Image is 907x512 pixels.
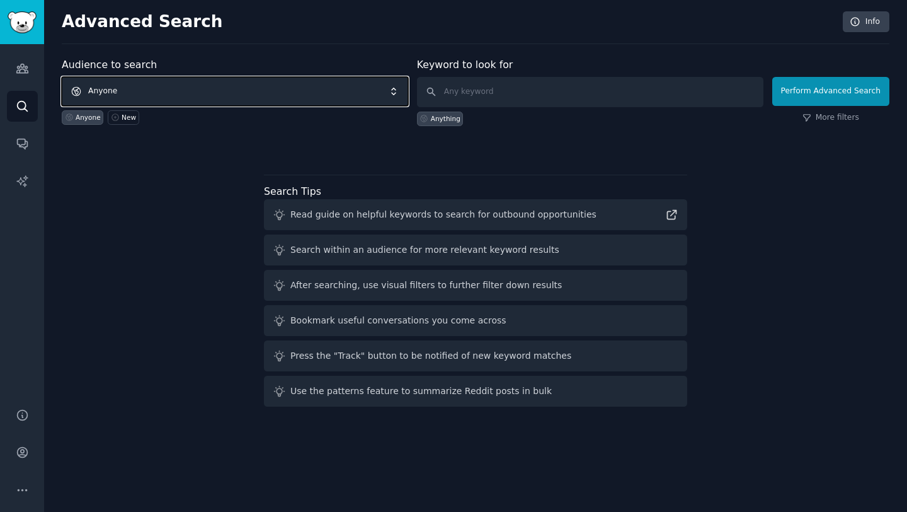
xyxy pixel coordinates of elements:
[76,113,101,122] div: Anyone
[290,279,562,292] div: After searching, use visual filters to further filter down results
[290,208,596,221] div: Read guide on helpful keywords to search for outbound opportunities
[62,59,157,71] label: Audience to search
[290,314,506,327] div: Bookmark useful conversations you come across
[290,349,571,363] div: Press the "Track" button to be notified of new keyword matches
[290,243,559,257] div: Search within an audience for more relevant keyword results
[108,110,139,125] a: New
[62,12,836,32] h2: Advanced Search
[62,77,408,106] button: Anyone
[772,77,889,106] button: Perform Advanced Search
[122,113,136,122] div: New
[802,112,859,124] a: More filters
[431,114,460,123] div: Anything
[843,11,889,33] a: Info
[290,385,552,398] div: Use the patterns feature to summarize Reddit posts in bulk
[8,11,37,33] img: GummySearch logo
[264,185,321,197] label: Search Tips
[417,77,763,107] input: Any keyword
[417,59,513,71] label: Keyword to look for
